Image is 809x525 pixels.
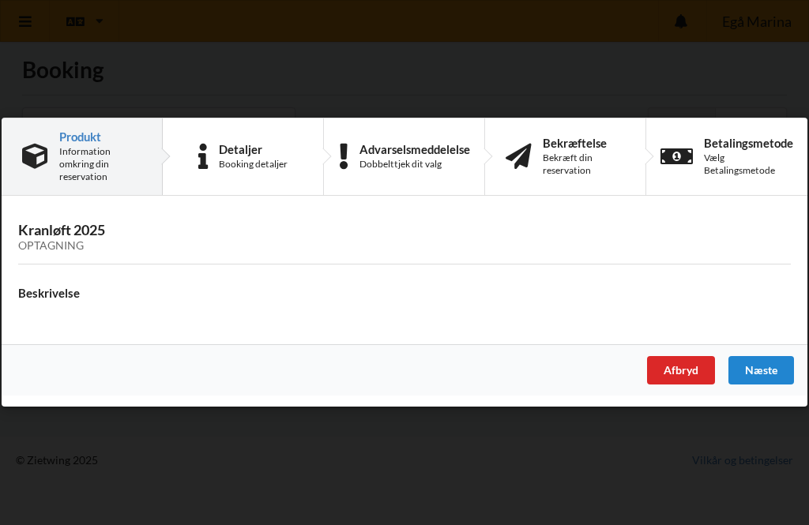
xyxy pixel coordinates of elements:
[59,130,141,143] div: Produkt
[18,286,791,301] h4: Beskrivelse
[359,158,470,171] div: Dobbelttjek dit valg
[359,143,470,156] div: Advarselsmeddelelse
[219,158,288,171] div: Booking detaljer
[704,152,793,177] div: Vælg Betalingsmetode
[647,357,715,385] div: Afbryd
[543,137,625,149] div: Bekræftelse
[59,145,141,183] div: Information omkring din reservation
[219,143,288,156] div: Detaljer
[18,240,791,253] div: Optagning
[18,222,791,253] h3: Kranløft 2025
[704,137,793,149] div: Betalingsmetode
[728,357,794,385] div: Næste
[543,152,625,177] div: Bekræft din reservation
